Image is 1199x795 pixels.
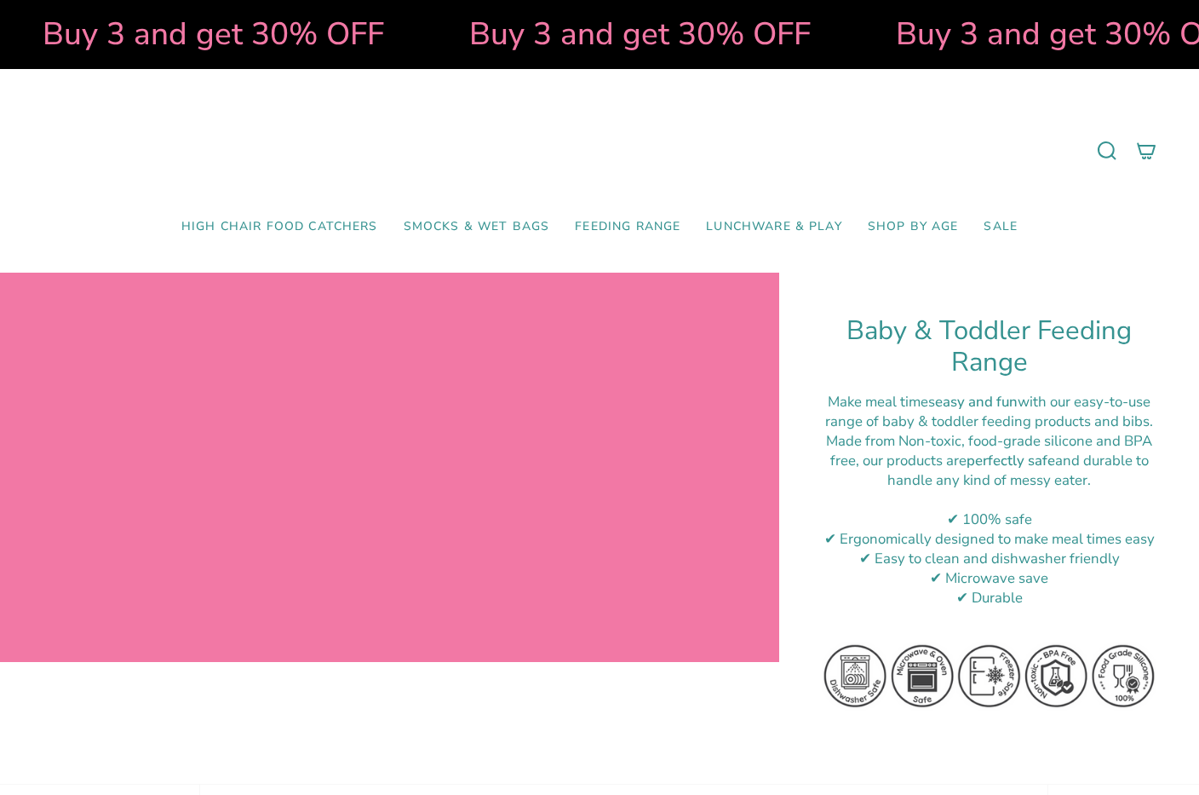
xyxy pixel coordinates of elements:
[562,207,693,247] a: Feeding Range
[367,13,708,55] strong: Buy 3 and get 30% OFF
[868,220,959,234] span: Shop by Age
[822,529,1156,549] div: ✔ Ergonomically designed to make meal times easy
[822,588,1156,608] div: ✔ Durable
[575,220,680,234] span: Feeding Range
[404,220,550,234] span: Smocks & Wet Bags
[822,315,1156,379] h1: Baby & Toddler Feeding Range
[706,220,841,234] span: Lunchware & Play
[830,431,1153,490] span: ade from Non-toxic, food-grade silicone and BPA free, our products are and durable to handle any ...
[822,549,1156,568] div: ✔ Easy to clean and dishwasher friendly
[935,392,1018,412] strong: easy and fun
[984,220,1018,234] span: SALE
[971,207,1030,247] a: SALE
[930,568,1048,588] span: ✔ Microwave save
[453,95,747,207] a: Mumma’s Little Helpers
[855,207,972,247] a: Shop by Age
[822,510,1156,529] div: ✔ 100% safe
[822,392,1156,431] div: Make meal times with our easy-to-use range of baby & toddler feeding products and bibs.
[967,451,1055,470] strong: perfectly safe
[693,207,854,247] a: Lunchware & Play
[822,431,1156,490] div: M
[391,207,563,247] a: Smocks & Wet Bags
[181,220,378,234] span: High Chair Food Catchers
[794,13,1135,55] strong: Buy 3 and get 30% OFF
[169,207,391,247] a: High Chair Food Catchers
